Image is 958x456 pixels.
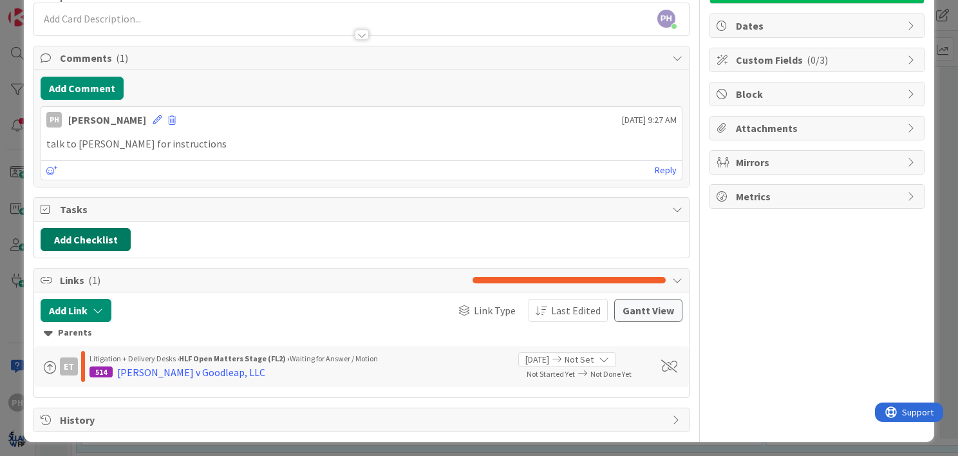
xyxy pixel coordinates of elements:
[807,53,828,66] span: ( 0/3 )
[525,353,549,366] span: [DATE]
[614,299,682,322] button: Gantt View
[60,357,78,375] div: ET
[736,155,901,170] span: Mirrors
[46,137,677,151] p: talk to [PERSON_NAME] for instructions
[27,2,59,17] span: Support
[44,326,679,340] div: Parents
[565,353,594,366] span: Not Set
[41,77,124,100] button: Add Comment
[622,113,677,127] span: [DATE] 9:27 AM
[60,50,666,66] span: Comments
[88,274,100,287] span: ( 1 )
[736,86,901,102] span: Block
[474,303,516,318] span: Link Type
[655,162,677,178] a: Reply
[68,112,146,128] div: [PERSON_NAME]
[529,299,608,322] button: Last Edited
[657,10,675,28] span: PH
[551,303,601,318] span: Last Edited
[736,52,901,68] span: Custom Fields
[116,52,128,64] span: ( 1 )
[60,412,666,428] span: History
[290,354,378,363] span: Waiting for Answer / Motion
[117,365,265,380] div: [PERSON_NAME] v Goodleap, LLC
[41,299,111,322] button: Add Link
[736,120,901,136] span: Attachments
[736,189,901,204] span: Metrics
[60,202,666,217] span: Tasks
[590,369,632,379] span: Not Done Yet
[46,112,62,128] div: PH
[527,369,575,379] span: Not Started Yet
[41,228,131,251] button: Add Checklist
[60,272,466,288] span: Links
[736,18,901,33] span: Dates
[89,354,179,363] span: Litigation + Delivery Desks ›
[179,354,290,363] b: HLF Open Matters Stage (FL2) ›
[89,366,113,377] div: 514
